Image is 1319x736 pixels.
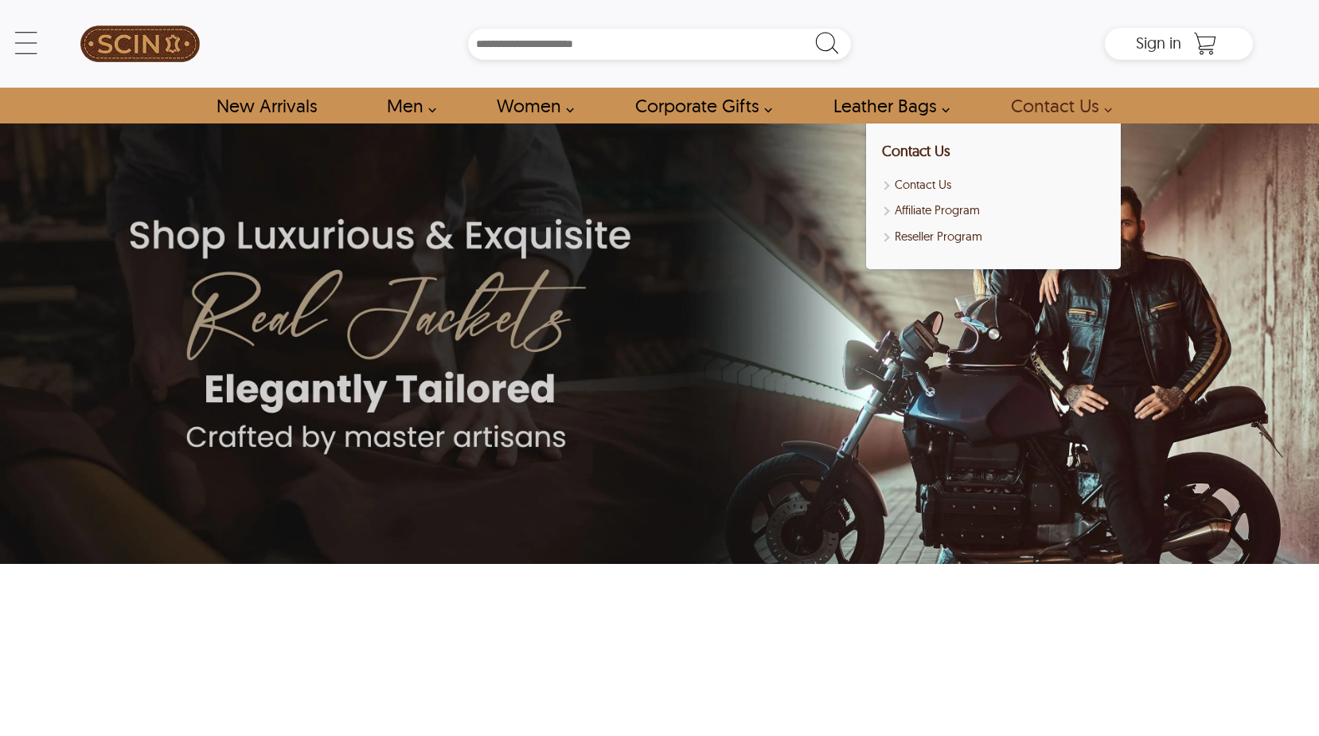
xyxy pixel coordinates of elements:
a: SCIN [66,8,214,80]
a: Shop Leather Bags [815,88,958,123]
a: Shop Leather Corporate Gifts [617,88,781,123]
a: Reseller Program [882,228,1105,246]
img: SCIN [80,8,200,80]
span: Sign in [1136,33,1181,53]
a: Shop New Arrivals [198,88,334,123]
a: Shop Women Leather Jackets [478,88,583,123]
a: contact-us [993,88,1121,123]
a: Shopping Cart [1189,32,1221,56]
a: Affiliate Program [882,202,1105,220]
a: Sign in [1136,38,1181,51]
a: shop men's leather jackets [369,88,445,123]
a: Contact Us [882,142,950,160]
a: Contact Us [882,176,1105,194]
